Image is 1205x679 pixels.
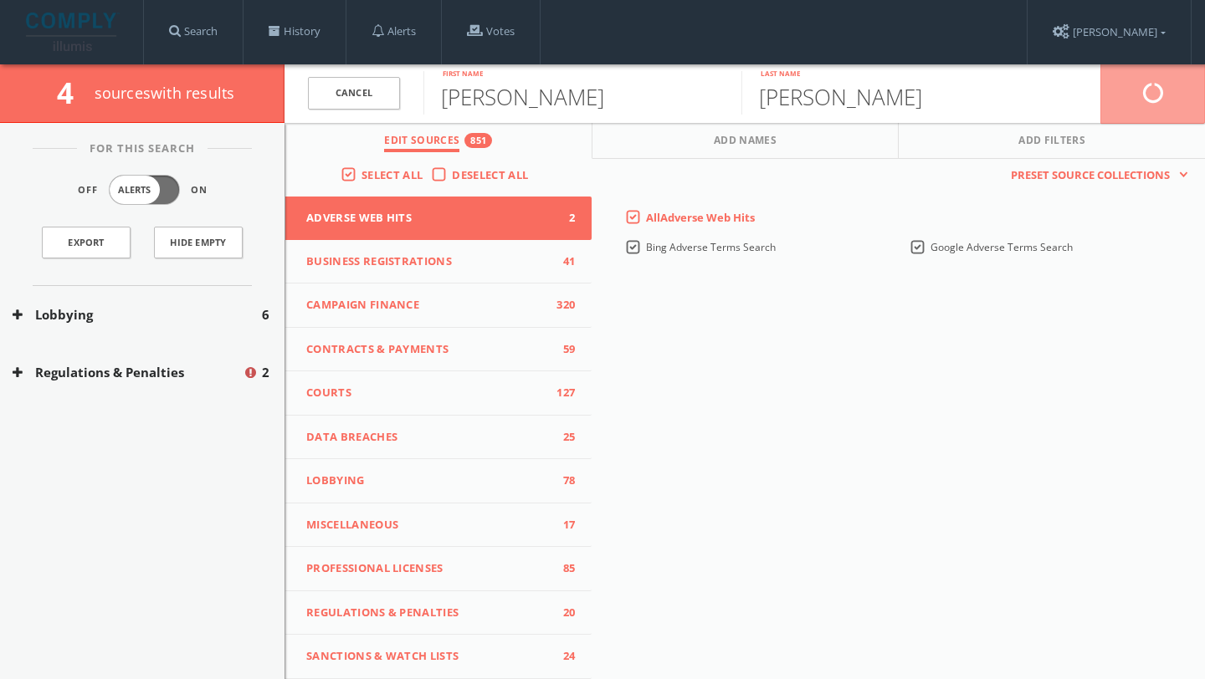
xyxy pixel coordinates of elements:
[306,560,550,577] span: Professional Licenses
[899,123,1205,159] button: Add Filters
[77,140,208,157] span: For This Search
[306,472,550,489] span: Lobbying
[308,77,400,110] a: Cancel
[154,227,243,258] button: Hide Empty
[285,503,592,548] button: Miscellaneous17
[550,560,575,577] span: 85
[262,305,269,324] span: 6
[1002,167,1178,184] span: Preset Source Collections
[550,605,575,621] span: 20
[361,167,423,182] span: Select All
[262,363,269,382] span: 2
[191,183,208,197] span: On
[646,240,776,254] span: Bing Adverse Terms Search
[285,591,592,636] button: Regulations & Penalties20
[285,371,592,416] button: Courts127
[13,363,243,382] button: Regulations & Penalties
[13,305,262,324] button: Lobbying
[285,635,592,679] button: Sanctions & Watch Lists24
[285,240,592,284] button: Business Registrations41
[550,517,575,533] span: 17
[592,123,900,159] button: Add Names
[285,547,592,591] button: Professional Licenses85
[306,385,550,401] span: Courts
[285,283,592,328] button: Campaign Finance320
[57,73,88,112] span: 4
[1018,133,1085,152] span: Add Filters
[306,648,550,665] span: Sanctions & Watch Lists
[646,210,755,225] span: All Adverse Web Hits
[1002,167,1188,184] button: Preset Source Collections
[26,13,120,51] img: illumis
[306,517,550,533] span: Miscellaneous
[452,167,528,182] span: Deselect All
[550,648,575,665] span: 24
[285,328,592,372] button: Contracts & Payments59
[550,472,575,489] span: 78
[306,429,550,446] span: Data Breaches
[306,341,550,358] span: Contracts & Payments
[550,429,575,446] span: 25
[550,341,575,358] span: 59
[306,210,550,227] span: Adverse Web Hits
[306,605,550,621] span: Regulations & Penalties
[306,253,550,270] span: Business Registrations
[95,83,235,103] span: source s with results
[285,197,592,240] button: Adverse Web Hits2
[550,385,575,401] span: 127
[42,227,131,258] a: Export
[931,240,1073,254] span: Google Adverse Terms Search
[78,183,98,197] span: Off
[285,123,592,159] button: Edit Sources851
[550,253,575,270] span: 41
[714,133,777,152] span: Add Names
[384,133,459,152] span: Edit Sources
[285,416,592,460] button: Data Breaches25
[550,297,575,314] span: 320
[306,297,550,314] span: Campaign Finance
[464,133,492,148] div: 851
[550,210,575,227] span: 2
[285,459,592,503] button: Lobbying78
